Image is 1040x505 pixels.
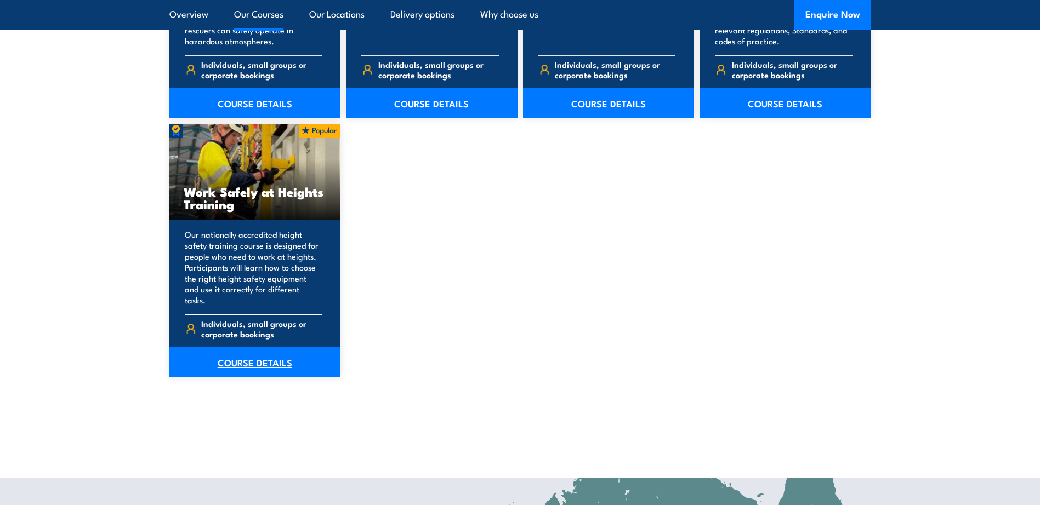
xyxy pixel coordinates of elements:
span: Individuals, small groups or corporate bookings [555,59,675,80]
a: COURSE DETAILS [169,88,341,118]
span: Individuals, small groups or corporate bookings [732,59,853,80]
span: Individuals, small groups or corporate bookings [378,59,499,80]
span: Individuals, small groups or corporate bookings [201,59,322,80]
p: Our nationally accredited height safety training course is designed for people who need to work a... [185,229,322,306]
span: Individuals, small groups or corporate bookings [201,318,322,339]
a: COURSE DETAILS [700,88,871,118]
h3: Work Safely at Heights Training [184,185,327,210]
a: COURSE DETAILS [169,347,341,377]
a: COURSE DETAILS [523,88,695,118]
a: COURSE DETAILS [346,88,518,118]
